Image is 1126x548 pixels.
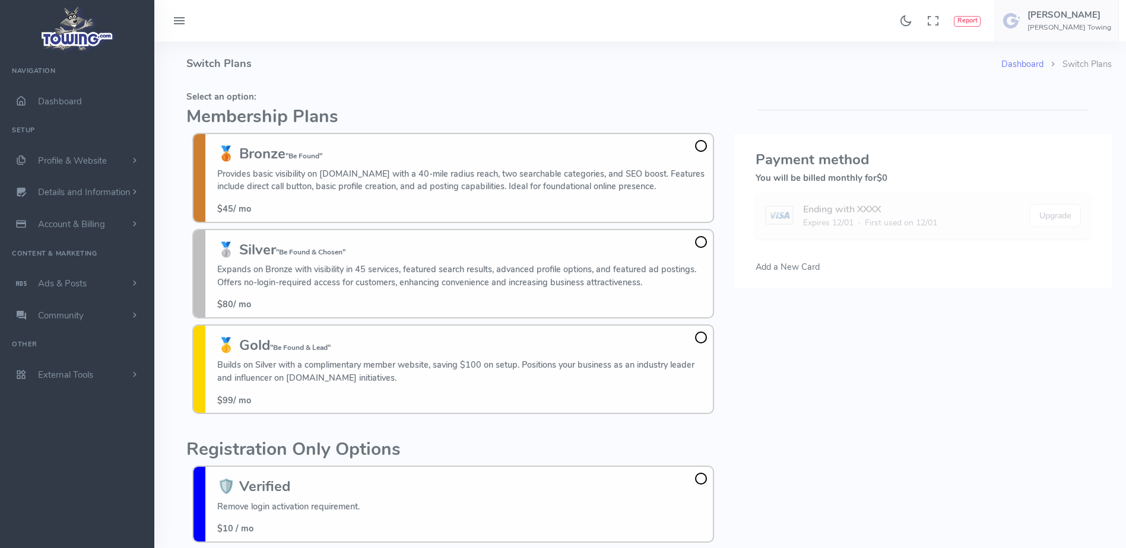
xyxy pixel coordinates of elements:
[38,187,131,199] span: Details and Information
[38,218,105,230] span: Account & Billing
[217,242,707,257] h3: 🥈 Silver
[217,203,233,215] span: $45
[217,146,707,161] h3: 🥉 Bronze
[865,216,937,229] span: First used on 12/01
[1027,24,1111,31] h6: [PERSON_NAME] Towing
[756,152,1090,167] h3: Payment method
[186,92,720,101] h5: Select an option:
[186,42,1001,86] h4: Switch Plans
[37,4,118,54] img: logo
[1029,204,1081,227] button: Upgrade
[1001,58,1043,70] a: Dashboard
[217,479,360,494] h3: 🛡️ Verified
[217,394,233,406] span: $99
[38,155,107,167] span: Profile & Website
[186,107,720,127] h2: Membership Plans
[217,501,360,514] p: Remove login activation requirement.
[1003,11,1022,30] img: user-image
[217,263,707,289] p: Expands on Bronze with visibility in 45 services, featured search results, advanced profile optio...
[217,298,233,310] span: $80
[217,337,707,353] h3: 🥇 Gold
[877,172,887,184] span: $0
[286,151,322,161] small: "Be Found"
[217,203,251,215] span: / mo
[858,216,860,229] span: ·
[954,16,981,27] button: Report
[38,310,84,321] span: Community
[217,522,253,534] span: $10 / mo
[38,278,87,289] span: Ads & Posts
[217,168,707,193] p: Provides basic visibility on [DOMAIN_NAME] with a 40-mile radius reach, two searchable categories...
[756,173,1090,183] h5: You will be billed monthly for
[803,202,937,216] div: Ending with XXXX
[217,298,251,310] span: / mo
[38,369,93,381] span: External Tools
[270,343,331,352] small: "Be Found & Lead"
[186,440,720,460] h2: Registration Only Options
[765,206,793,225] img: card image
[276,247,345,257] small: "Be Found & Chosen"
[756,261,820,273] span: Add a New Card
[803,216,854,229] span: Expires 12/01
[217,359,707,384] p: Builds on Silver with a complimentary member website, saving $100 on setup. Positions your busine...
[1043,58,1112,71] li: Switch Plans
[38,95,82,107] span: Dashboard
[217,394,251,406] span: / mo
[1027,10,1111,20] h5: [PERSON_NAME]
